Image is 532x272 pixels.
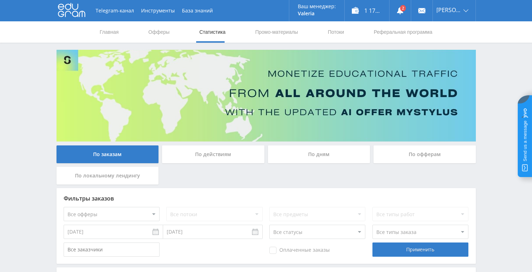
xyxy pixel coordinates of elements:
[148,21,171,43] a: Офферы
[268,145,370,163] div: По дням
[57,50,476,142] img: Banner
[162,145,264,163] div: По действиям
[298,4,336,9] p: Ваш менеджер:
[372,242,468,257] div: Применить
[99,21,119,43] a: Главная
[57,145,159,163] div: По заказам
[64,195,469,202] div: Фильтры заказов
[64,242,160,257] input: Все заказчики
[269,247,330,254] span: Оплаченные заказы
[298,11,336,16] p: Valeria
[373,21,433,43] a: Реферальная программа
[199,21,226,43] a: Статистика
[254,21,299,43] a: Промо-материалы
[57,167,159,185] div: По локальному лендингу
[327,21,345,43] a: Потоки
[374,145,476,163] div: По офферам
[436,7,461,13] span: [PERSON_NAME]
